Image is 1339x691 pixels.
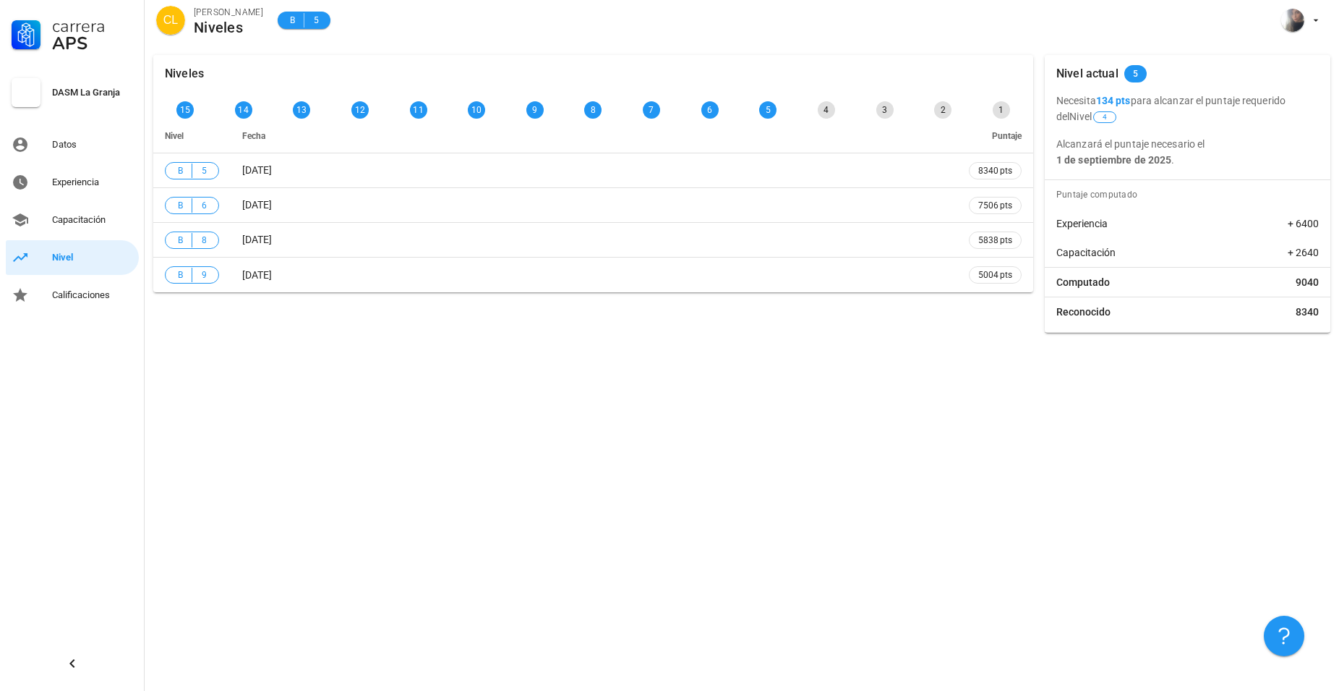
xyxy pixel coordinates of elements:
div: Datos [52,139,133,151]
div: Nivel [52,252,133,263]
span: 6 [198,198,210,213]
a: Datos [6,127,139,162]
div: Niveles [165,55,204,93]
th: Puntaje [957,119,1033,153]
div: 5 [759,101,777,119]
span: [DATE] [242,199,272,211]
span: B [174,268,186,282]
b: 1 de septiembre de 2025 [1056,154,1171,166]
div: 10 [468,101,485,119]
div: 8 [584,101,602,119]
div: 4 [818,101,835,119]
a: Experiencia [6,165,139,200]
div: Carrera [52,17,133,35]
p: Necesita para alcanzar el puntaje requerido del [1056,93,1319,124]
th: Fecha [231,119,957,153]
div: 3 [876,101,894,119]
div: avatar [1281,9,1304,32]
div: DASM La Granja [52,87,133,98]
span: Puntaje [992,131,1022,141]
span: Nivel [1069,111,1118,122]
div: 7 [643,101,660,119]
b: 134 pts [1096,95,1131,106]
span: Nivel [165,131,184,141]
span: 9 [198,268,210,282]
span: 9040 [1296,275,1319,289]
div: Puntaje computado [1051,180,1330,209]
div: 11 [410,101,427,119]
span: 8340 pts [978,164,1012,178]
span: B [286,13,298,27]
span: Computado [1056,275,1110,289]
div: 6 [701,101,719,119]
span: B [174,198,186,213]
div: 1 [993,101,1010,119]
span: Reconocido [1056,305,1111,319]
div: 13 [293,101,310,119]
div: Calificaciones [52,289,133,301]
div: 9 [526,101,544,119]
p: Alcanzará el puntaje necesario el . [1056,136,1319,168]
span: Experiencia [1056,216,1108,231]
span: 7506 pts [978,198,1012,213]
div: Niveles [194,20,263,35]
span: B [174,233,186,247]
span: + 6400 [1288,216,1319,231]
div: APS [52,35,133,52]
span: 8340 [1296,305,1319,319]
div: 12 [351,101,369,119]
span: CL [163,6,178,35]
div: Nivel actual [1056,55,1118,93]
span: 5 [198,164,210,178]
div: 15 [176,101,194,119]
th: Nivel [153,119,231,153]
div: Experiencia [52,177,133,188]
span: 5004 pts [978,268,1012,282]
a: Capacitación [6,203,139,237]
div: 2 [934,101,951,119]
span: [DATE] [242,234,272,245]
span: B [174,164,186,178]
span: 5 [1133,65,1138,82]
span: [DATE] [242,269,272,281]
span: 5 [310,13,322,27]
span: 5838 pts [978,233,1012,247]
span: + 2640 [1288,245,1319,260]
span: Fecha [242,131,265,141]
span: [DATE] [242,164,272,176]
span: Capacitación [1056,245,1116,260]
a: Calificaciones [6,278,139,313]
div: 14 [235,101,252,119]
div: [PERSON_NAME] [194,5,263,20]
div: Capacitación [52,214,133,226]
span: 8 [198,233,210,247]
a: Nivel [6,240,139,275]
div: avatar [156,6,185,35]
span: 4 [1103,112,1107,122]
